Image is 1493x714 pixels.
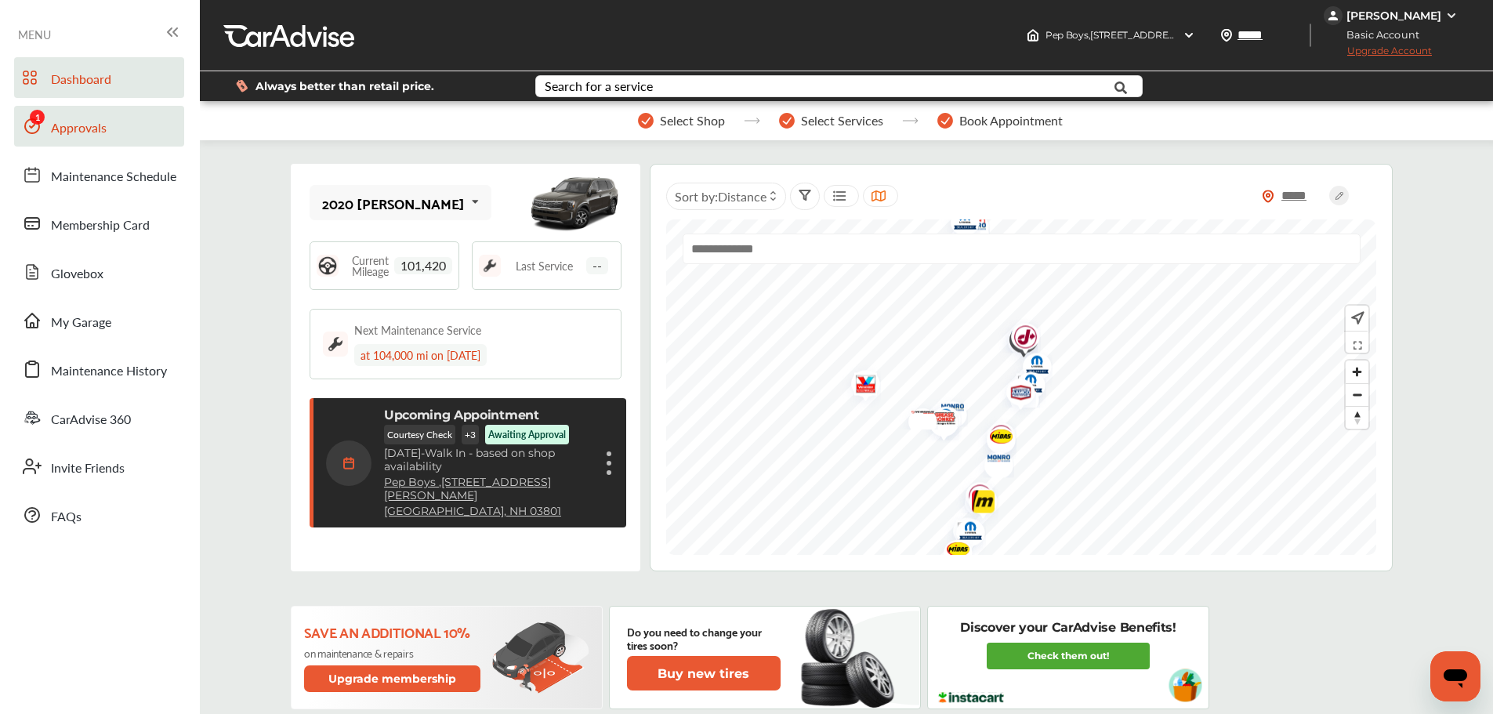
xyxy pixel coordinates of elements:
a: My Garage [14,300,184,341]
button: Zoom out [1346,383,1368,406]
a: FAQs [14,495,184,535]
canvas: Map [666,219,1376,555]
img: steering_logo [317,255,339,277]
img: update-membership.81812027.svg [492,622,589,694]
img: stepper-checkmark.b5569197.svg [779,113,795,129]
img: logo-jiffylube.png [999,315,1041,364]
img: stepper-arrow.e24c07c6.svg [902,118,919,124]
span: Maintenance Schedule [51,167,176,187]
a: CarAdvise 360 [14,397,184,438]
img: recenter.ce011a49.svg [1348,310,1364,327]
img: logo-jiffylube.png [975,415,1016,464]
span: Dashboard [51,70,111,90]
span: [DATE] [384,446,421,460]
span: Invite Friends [51,458,125,479]
div: Next Maintenance Service [354,322,481,338]
p: on maintenance & repairs [304,647,484,659]
div: Map marker [998,318,1037,366]
button: Buy new tires [627,656,781,690]
img: dollor_label_vector.a70140d1.svg [236,79,248,92]
img: logo-valvoline.png [839,362,881,411]
a: Glovebox [14,252,184,292]
div: Map marker [897,400,936,429]
img: logo-mopar.png [920,398,962,443]
div: 2020 [PERSON_NAME] [322,195,465,211]
span: Sort by : [675,187,766,205]
span: - [421,446,425,460]
span: 101,420 [394,257,452,274]
div: Map marker [941,509,980,559]
div: [PERSON_NAME] [1346,9,1441,23]
img: logo-valvoline.png [941,509,983,559]
span: Pep Boys , [STREET_ADDRESS][PERSON_NAME] [GEOGRAPHIC_DATA] , NH 03801 [1045,29,1410,41]
a: Membership Card [14,203,184,244]
div: at 104,000 mi on [DATE] [354,344,487,366]
span: Last Service [516,260,573,271]
span: Basic Account [1325,27,1431,43]
img: logo-grease-monkey.png [918,401,959,440]
img: logo-mopar.png [1011,345,1053,390]
div: Map marker [926,393,966,426]
img: stepper-arrow.e24c07c6.svg [744,118,760,124]
div: Map marker [998,378,1038,408]
img: calendar-icon.35d1de04.svg [326,440,371,486]
p: Courtesy Check [384,425,455,444]
p: Walk In - based on shop availability [384,447,592,473]
img: Midas+Logo_RGB.png [932,531,973,572]
button: Zoom in [1346,361,1368,383]
div: Map marker [999,315,1038,364]
a: Approvals [14,106,184,147]
img: logo-mopar.png [1005,364,1046,408]
img: logo-monro.png [926,393,968,426]
div: Map marker [944,511,984,556]
div: Search for a service [545,80,653,92]
img: WGsFRI8htEPBVLJbROoPRyZpYNWhNONpIPPETTm6eUC0GeLEiAAAAAElFTkSuQmCC [1445,9,1458,22]
span: CarAdvise 360 [51,410,131,430]
img: check-icon.521c8815.svg [998,318,1038,366]
img: maintenance_logo [323,332,348,357]
a: Buy new tires [627,656,784,690]
img: mobile_13628_st0640_046.jpg [527,168,621,238]
div: Map marker [932,531,971,572]
span: Select Shop [660,114,725,128]
a: Dashboard [14,57,184,98]
p: Awaiting Approval [488,428,566,441]
img: logo-meineke.png [957,480,998,529]
span: Approvals [51,118,107,139]
span: -- [586,257,608,274]
img: location_vector_orange.38f05af8.svg [1262,190,1274,203]
img: logo-aamco.png [995,371,1036,420]
div: Map marker [839,362,879,411]
img: stepper-checkmark.b5569197.svg [937,113,953,129]
span: FAQs [51,507,82,527]
div: Map marker [918,401,957,440]
div: Map marker [957,480,996,529]
div: Map marker [975,419,1014,459]
iframe: Button to launch messaging window [1430,651,1480,701]
span: My Garage [51,313,111,333]
div: Map marker [973,444,1012,477]
a: Maintenance Schedule [14,154,184,195]
p: Save an additional 10% [304,623,484,640]
img: header-divider.bc55588e.svg [1310,24,1311,47]
span: Reset bearing to north [1346,407,1368,429]
img: stepper-checkmark.b5569197.svg [638,113,654,129]
div: Map marker [920,398,959,443]
img: jVpblrzwTbfkPYzPPzSLxeg0AAAAASUVORK5CYII= [1324,6,1343,25]
p: Do you need to change your tires soon? [627,625,781,651]
button: Reset bearing to north [1346,406,1368,429]
div: Map marker [995,371,1034,420]
img: instacart-logo.217963cc.svg [937,692,1006,703]
div: Map marker [1005,364,1044,408]
img: logo-tire-warehouse.png [897,400,938,429]
span: MENU [18,28,51,41]
a: Invite Friends [14,446,184,487]
span: Book Appointment [959,114,1063,128]
img: header-home-logo.8d720a4f.svg [1027,29,1039,42]
button: Upgrade membership [304,665,481,692]
img: logo-jiffylube.png [954,474,995,524]
span: Zoom out [1346,384,1368,406]
span: Glovebox [51,264,103,285]
a: Pep Boys ,[STREET_ADDRESS][PERSON_NAME] [384,476,592,502]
